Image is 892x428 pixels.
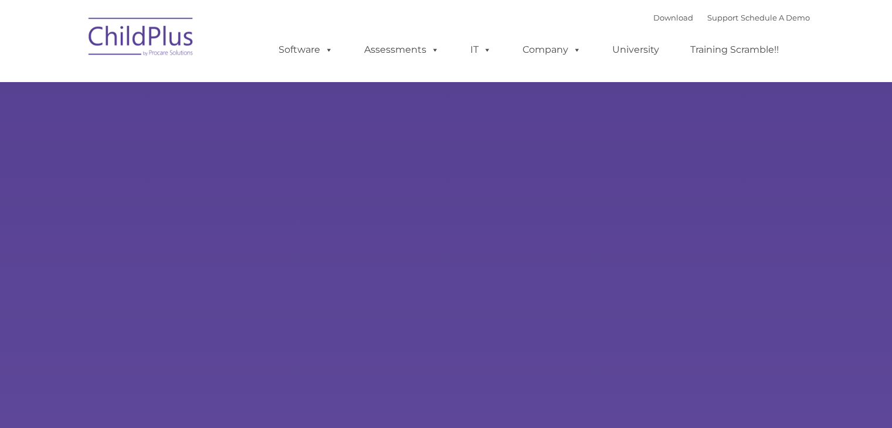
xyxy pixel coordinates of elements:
a: Training Scramble!! [679,38,791,62]
img: ChildPlus by Procare Solutions [83,9,200,68]
font: | [653,13,810,22]
a: Software [267,38,345,62]
a: Support [707,13,738,22]
a: IT [459,38,503,62]
a: Assessments [352,38,451,62]
a: Company [511,38,593,62]
a: Download [653,13,693,22]
a: Schedule A Demo [741,13,810,22]
a: University [601,38,671,62]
